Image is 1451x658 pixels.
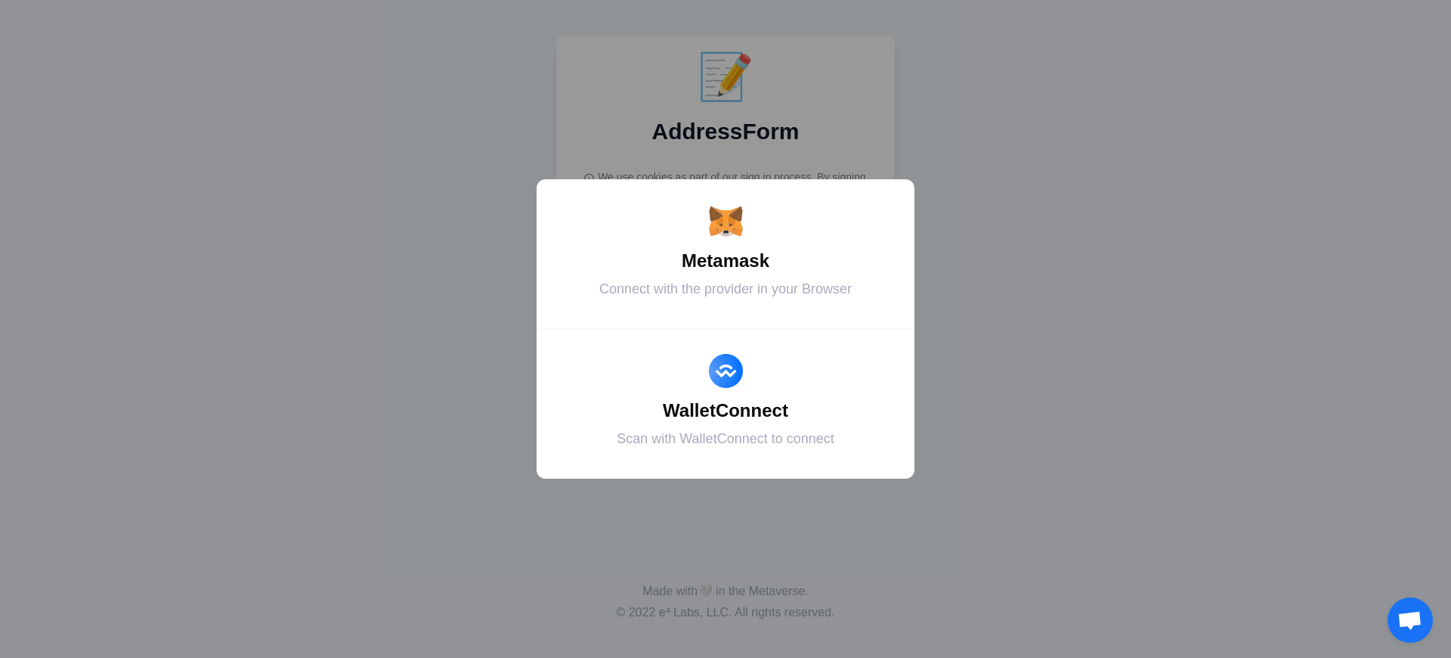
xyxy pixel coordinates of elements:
img: Metamask [709,204,743,238]
a: Open chat [1388,597,1433,643]
div: Scan with WalletConnect to connect [555,429,896,449]
div: Connect with the provider in your Browser [555,279,896,300]
div: WalletConnect [555,397,896,424]
div: Metamask [555,247,896,275]
img: WalletConnect [709,354,743,388]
